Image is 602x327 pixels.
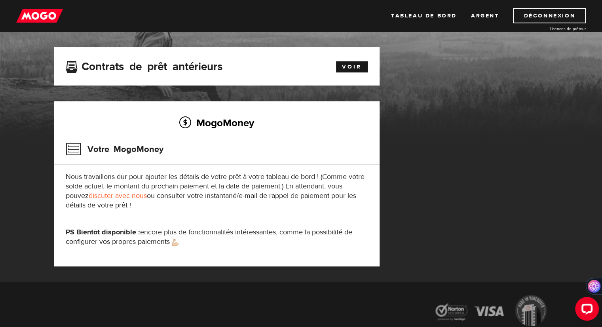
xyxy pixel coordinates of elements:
[391,8,457,23] a: Tableau de bord
[66,228,140,237] font: PS Bientôt disponible :
[16,8,63,23] img: mogo_logo-11ee424be714fa7cbb0f0f49df9e16ec.png
[66,172,365,200] font: Nous travaillons dur pour ajouter les détails de votre prêt à votre tableau de bord ! (Comme votr...
[342,63,362,70] font: Voir
[82,60,222,71] font: Contrats de prêt antérieurs
[524,12,575,19] font: Déconnexion
[66,191,356,210] font: ou consulter votre instantané/e-mail de rappel de paiement pour les détails de votre prêt !
[336,61,368,72] a: Voir
[66,228,352,246] font: encore plus de fonctionnalités intéressantes, comme la possibilité de configurer vos propres paie...
[471,8,499,23] a: Argent
[391,12,457,19] font: Tableau de bord
[172,239,179,246] img: emoji bras fort
[196,117,254,127] font: MogoMoney
[89,191,147,200] a: discuter avec nous
[569,294,602,327] iframe: LiveChat chat widget
[550,26,586,31] font: Licences de prêteur
[526,26,586,32] a: Licences de prêteur
[87,144,163,152] font: Votre MogoMoney
[513,8,586,23] a: Déconnexion
[471,12,499,19] font: Argent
